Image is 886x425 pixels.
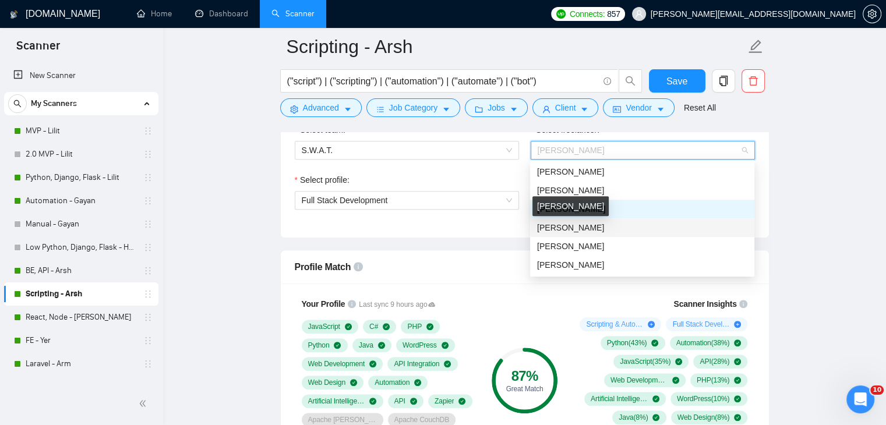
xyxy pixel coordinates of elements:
span: C# [369,322,378,331]
span: caret-down [580,105,588,114]
a: 2.0 MVP - Lilit [26,143,136,166]
span: holder [143,266,153,275]
span: check-circle [734,395,741,402]
span: check-circle [345,323,352,330]
span: Python ( 43 %) [607,338,647,348]
iframe: Intercom live chat [846,385,874,413]
span: check-circle [652,414,659,421]
span: setting [290,105,298,114]
span: [PERSON_NAME] [537,260,604,270]
span: plus-circle [648,321,655,328]
span: WordPress ( 10 %) [677,394,729,403]
span: Vendor [626,101,651,114]
span: [PERSON_NAME] [537,242,604,251]
span: holder [143,359,153,369]
span: Web Development ( 15 %) [610,376,668,385]
span: S.W.A.T. [302,141,512,159]
span: Web Design ( 8 %) [677,413,730,422]
button: delete [742,69,765,93]
span: holder [143,243,153,252]
span: Automation ( 38 %) [676,338,730,348]
button: settingAdvancedcaret-down [280,98,362,117]
li: My Scanners [4,92,158,376]
a: React, Node - [PERSON_NAME] [26,306,136,329]
span: check-circle [334,342,341,349]
span: Automation [375,378,410,387]
span: check-circle [426,323,433,330]
span: check-circle [410,398,417,405]
span: holder [143,150,153,159]
span: Jobs [488,101,505,114]
span: caret-down [656,105,665,114]
span: holder [143,126,153,136]
button: folderJobscaret-down [465,98,528,117]
a: Python, Django, Flask - Lilit [26,166,136,189]
span: edit [748,39,763,54]
a: Laravel - Arm [26,352,136,376]
input: Search Freelance Jobs... [287,74,598,88]
span: Job Category [389,101,437,114]
span: [PERSON_NAME] [537,186,604,195]
span: check-circle [442,342,449,349]
span: check-circle [414,379,421,386]
span: WordPress [403,341,437,350]
span: check-circle [383,323,390,330]
span: Select profile: [300,173,350,186]
a: Automation - Gayan [26,189,136,212]
span: delete [742,76,764,86]
a: Scripting - Arsh [26,282,136,306]
a: searchScanner [271,9,315,19]
span: check-circle [734,358,741,365]
span: My Scanners [31,92,77,115]
span: PHP [407,322,422,331]
span: user [542,105,550,114]
span: caret-down [344,105,352,114]
button: search [8,94,27,113]
button: setting [863,5,881,23]
img: logo [10,5,18,24]
button: search [619,69,642,93]
span: API ( 28 %) [700,357,729,366]
span: bars [376,105,384,114]
span: check-circle [734,414,741,421]
span: Web Development [308,359,365,369]
span: Java [359,341,373,350]
span: info-circle [739,300,747,308]
button: idcardVendorcaret-down [603,98,674,117]
span: holder [143,289,153,299]
a: Low Python, Django, Flask - Hayk [26,236,136,259]
a: Reset All [684,101,716,114]
span: folder [475,105,483,114]
span: 10 [870,385,884,395]
button: Save [649,69,705,93]
span: caret-down [510,105,518,114]
span: Save [666,74,687,88]
button: copy [712,69,735,93]
span: 857 [607,8,620,20]
span: user [635,10,643,18]
span: PHP ( 13 %) [697,376,729,385]
span: holder [143,173,153,182]
span: check-circle [675,358,682,365]
span: holder [143,313,153,322]
span: check-circle [369,398,376,405]
button: userClientcaret-down [532,98,599,117]
span: Last sync 9 hours ago [359,299,435,310]
span: Zapier [435,396,454,406]
span: Java ( 8 %) [619,413,648,422]
img: upwork-logo.png [556,9,566,19]
span: check-circle [734,339,741,346]
span: Python [308,341,330,350]
span: Artificial Intelligence ( 11 %) [591,394,648,403]
span: check-circle [378,342,385,349]
span: check-circle [652,395,659,402]
span: info-circle [603,77,611,85]
a: New Scanner [13,64,149,87]
span: check-circle [672,377,679,384]
span: Your Profile [302,299,345,309]
a: homeHome [137,9,172,19]
span: Advanced [303,101,339,114]
span: Full Stack Development ( 19 %) [672,320,729,329]
a: setting [863,9,881,19]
